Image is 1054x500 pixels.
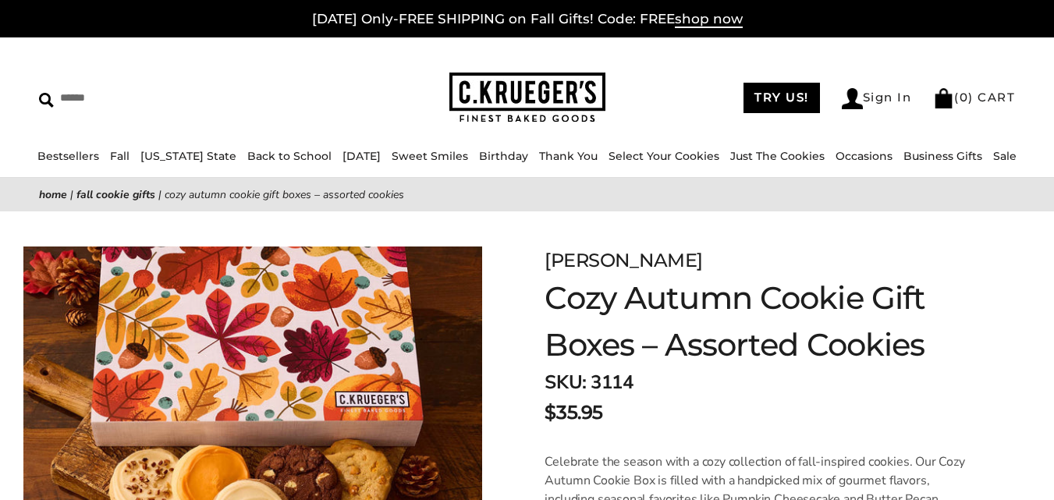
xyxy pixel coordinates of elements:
[545,275,976,368] h1: Cozy Autumn Cookie Gift Boxes – Assorted Cookies
[903,149,982,163] a: Business Gifts
[110,149,130,163] a: Fall
[836,149,893,163] a: Occasions
[933,88,954,108] img: Bag
[140,149,236,163] a: [US_STATE] State
[247,149,332,163] a: Back to School
[933,90,1015,105] a: (0) CART
[158,187,161,202] span: |
[591,370,633,395] span: 3114
[842,88,863,109] img: Account
[545,246,976,275] div: [PERSON_NAME]
[479,149,528,163] a: Birthday
[545,399,602,427] span: $35.95
[960,90,969,105] span: 0
[37,149,99,163] a: Bestsellers
[312,11,743,28] a: [DATE] Only-FREE SHIPPING on Fall Gifts! Code: FREEshop now
[39,187,67,202] a: Home
[730,149,825,163] a: Just The Cookies
[545,370,586,395] strong: SKU:
[165,187,404,202] span: Cozy Autumn Cookie Gift Boxes – Assorted Cookies
[993,149,1017,163] a: Sale
[842,88,912,109] a: Sign In
[39,93,54,108] img: Search
[675,11,743,28] span: shop now
[743,83,820,113] a: TRY US!
[39,186,1015,204] nav: breadcrumbs
[609,149,719,163] a: Select Your Cookies
[539,149,598,163] a: Thank You
[449,73,605,123] img: C.KRUEGER'S
[70,187,73,202] span: |
[342,149,381,163] a: [DATE]
[392,149,468,163] a: Sweet Smiles
[76,187,155,202] a: Fall Cookie Gifts
[39,86,265,110] input: Search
